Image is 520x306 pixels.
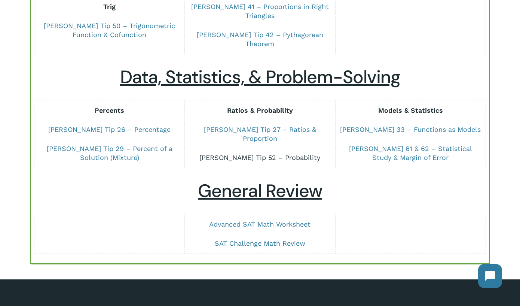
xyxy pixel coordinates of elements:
[471,257,510,296] iframe: Chatbot
[340,125,481,133] a: [PERSON_NAME] 33 – Functions as Models
[44,22,175,39] a: [PERSON_NAME] Tip 50 – Trigonometric Function & Cofunction
[204,125,316,142] a: [PERSON_NAME] Tip 27 – Ratios & Proportion
[209,220,311,228] a: Advanced SAT Math Worksheet
[120,65,400,89] u: Data, Statistics, & Problem-Solving
[191,3,329,19] a: [PERSON_NAME] 41 – Proportions in Right Triangles
[47,145,172,161] a: [PERSON_NAME] Tip 29 – Percent of a Solution (Mixture)
[349,145,472,161] a: [PERSON_NAME] 61 & 62 – Statistical Study & Margin of Error
[198,179,322,203] u: General Review
[95,106,124,114] strong: Percents
[199,154,320,161] a: [PERSON_NAME] Tip 52 – Probability
[103,3,116,10] strong: Trig
[227,106,293,114] strong: Ratios & Probability
[197,31,323,48] a: [PERSON_NAME] Tip 42 – Pythagorean Theorem
[215,239,305,247] a: SAT Challenge Math Review
[378,106,443,114] strong: Models & Statistics
[48,125,171,133] a: [PERSON_NAME] Tip 26 – Percentage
